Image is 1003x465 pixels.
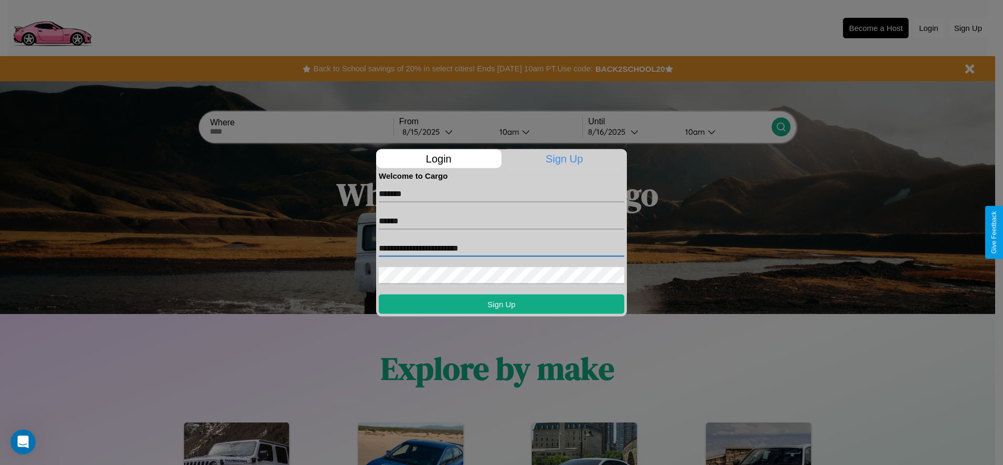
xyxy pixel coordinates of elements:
[502,149,627,168] p: Sign Up
[990,211,998,254] div: Give Feedback
[376,149,501,168] p: Login
[379,294,624,313] button: Sign Up
[379,171,624,180] h4: Welcome to Cargo
[10,429,36,455] iframe: Intercom live chat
